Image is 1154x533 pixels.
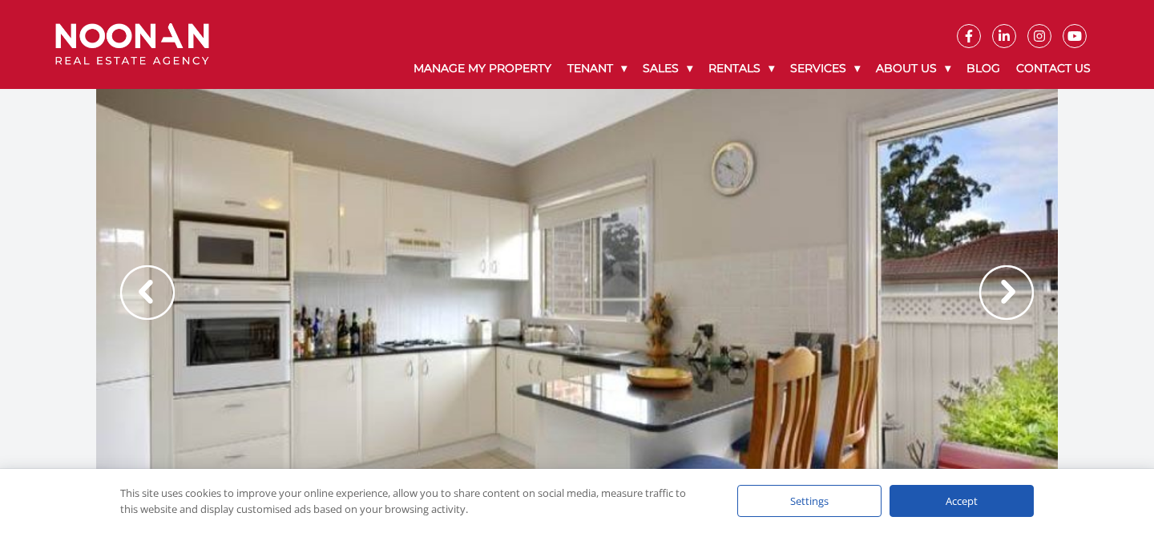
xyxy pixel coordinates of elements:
a: About Us [868,48,958,89]
a: Services [782,48,868,89]
div: This site uses cookies to improve your online experience, allow you to share content on social me... [120,485,705,517]
img: Noonan Real Estate Agency [55,23,209,66]
a: Sales [635,48,700,89]
img: Arrow slider [120,265,175,320]
a: Manage My Property [406,48,559,89]
a: Contact Us [1008,48,1099,89]
a: Tenant [559,48,635,89]
div: Settings [737,485,882,517]
a: Rentals [700,48,782,89]
div: Accept [890,485,1034,517]
img: Arrow slider [979,265,1034,320]
a: Blog [958,48,1008,89]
